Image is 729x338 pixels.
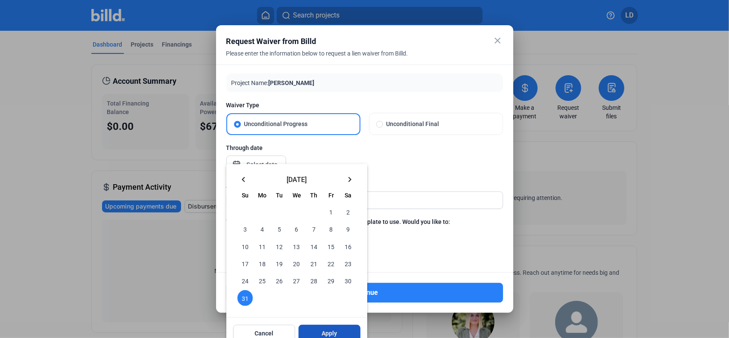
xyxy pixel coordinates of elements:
[306,221,322,237] span: 7
[237,273,253,288] span: 24
[340,273,356,288] span: 30
[255,273,270,288] span: 25
[237,238,254,255] button: August 10, 2025
[237,220,254,238] button: August 3, 2025
[306,273,322,288] span: 28
[289,221,304,237] span: 6
[293,192,301,199] span: We
[288,238,305,255] button: August 13, 2025
[255,221,270,237] span: 4
[242,192,249,199] span: Su
[254,255,271,272] button: August 18, 2025
[272,221,287,237] span: 5
[305,238,322,255] button: August 14, 2025
[322,203,340,220] button: August 1, 2025
[255,329,273,338] span: Cancel
[323,204,339,220] span: 1
[340,256,356,271] span: 23
[272,256,287,271] span: 19
[322,255,340,272] button: August 22, 2025
[340,204,356,220] span: 2
[305,220,322,238] button: August 7, 2025
[237,255,254,272] button: August 17, 2025
[345,174,355,185] mat-icon: keyboard_arrow_right
[305,255,322,272] button: August 21, 2025
[340,220,357,238] button: August 9, 2025
[276,192,283,199] span: Tu
[288,220,305,238] button: August 6, 2025
[340,239,356,254] span: 16
[237,256,253,271] span: 17
[271,255,288,272] button: August 19, 2025
[272,239,287,254] span: 12
[288,255,305,272] button: August 20, 2025
[322,238,340,255] button: August 15, 2025
[323,221,339,237] span: 8
[323,256,339,271] span: 22
[340,203,357,220] button: August 2, 2025
[323,273,339,288] span: 29
[254,238,271,255] button: August 11, 2025
[310,192,317,199] span: Th
[340,238,357,255] button: August 16, 2025
[289,239,304,254] span: 13
[340,255,357,272] button: August 23, 2025
[305,272,322,289] button: August 28, 2025
[271,238,288,255] button: August 12, 2025
[288,272,305,289] button: August 27, 2025
[237,272,254,289] button: August 24, 2025
[289,273,304,288] span: 27
[237,239,253,254] span: 10
[255,239,270,254] span: 11
[340,221,356,237] span: 9
[323,239,339,254] span: 15
[272,273,287,288] span: 26
[255,256,270,271] span: 18
[237,290,253,306] span: 31
[254,220,271,238] button: August 4, 2025
[340,272,357,289] button: August 30, 2025
[322,220,340,238] button: August 8, 2025
[306,256,322,271] span: 21
[258,192,266,199] span: Mo
[289,256,304,271] span: 20
[271,272,288,289] button: August 26, 2025
[238,174,249,185] mat-icon: keyboard_arrow_left
[306,239,322,254] span: 14
[328,192,334,199] span: Fr
[237,203,322,220] td: AUG
[252,176,342,182] span: [DATE]
[254,272,271,289] button: August 25, 2025
[345,192,352,199] span: Sa
[237,289,254,306] button: August 31, 2025
[237,221,253,237] span: 3
[322,329,337,338] span: Apply
[271,220,288,238] button: August 5, 2025
[322,272,340,289] button: August 29, 2025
